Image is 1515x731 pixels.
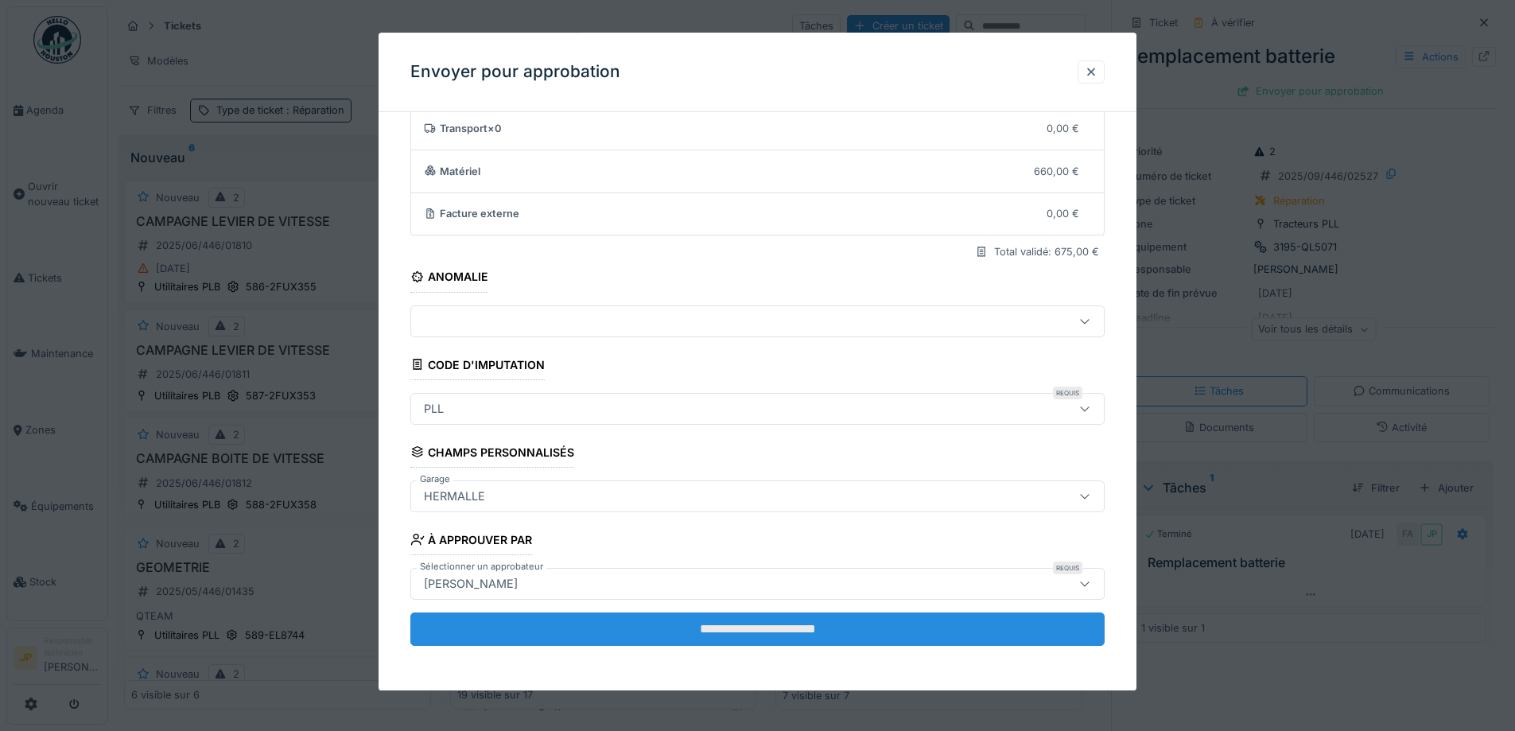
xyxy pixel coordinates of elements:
[417,472,453,486] label: Garage
[424,164,1022,179] div: Matériel
[410,266,488,293] div: Anomalie
[1047,207,1079,222] div: 0,00 €
[418,575,524,593] div: [PERSON_NAME]
[410,528,532,555] div: À approuver par
[418,200,1097,229] summary: Facture externe0,00 €
[424,207,1035,222] div: Facture externe
[418,400,450,418] div: PLL
[410,62,620,82] h3: Envoyer pour approbation
[1053,387,1082,399] div: Requis
[994,245,1099,260] div: Total validé: 675,00 €
[410,353,545,380] div: Code d'imputation
[1034,164,1079,179] div: 660,00 €
[418,114,1097,143] summary: Transport×00,00 €
[418,488,491,505] div: HERMALLE
[417,560,546,574] label: Sélectionner un approbateur
[418,157,1097,186] summary: Matériel660,00 €
[1053,562,1082,574] div: Requis
[1047,121,1079,136] div: 0,00 €
[424,121,1035,136] div: Transport × 0
[410,441,574,468] div: Champs personnalisés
